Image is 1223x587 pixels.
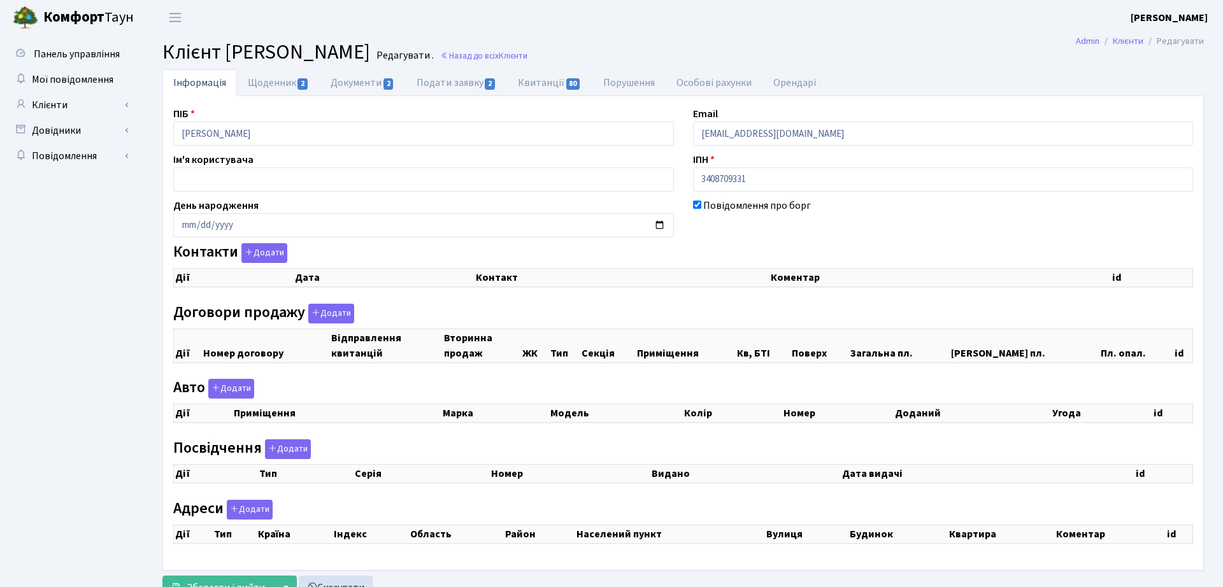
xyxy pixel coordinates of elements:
[208,379,254,399] button: Авто
[6,67,134,92] a: Мої повідомлення
[173,500,273,520] label: Адреси
[736,329,791,362] th: Кв, БТІ
[173,106,195,122] label: ПІБ
[441,404,549,423] th: Марка
[173,198,259,213] label: День народження
[1173,329,1192,362] th: id
[174,525,213,543] th: Дії
[32,73,113,87] span: Мої повідомлення
[174,269,294,287] th: Дії
[406,69,507,96] a: Подати заявку
[762,69,827,96] a: Орендарі
[1131,11,1208,25] b: [PERSON_NAME]
[769,269,1111,287] th: Коментар
[262,437,311,459] a: Додати
[383,78,394,90] span: 2
[43,7,134,29] span: Таун
[521,329,548,362] th: ЖК
[409,525,504,543] th: Область
[1057,28,1223,55] nav: breadcrumb
[374,50,434,62] small: Редагувати .
[34,47,120,61] span: Панель управління
[173,152,254,167] label: Ім'я користувача
[224,497,273,520] a: Додати
[6,118,134,143] a: Довідники
[305,301,354,323] a: Додати
[592,69,666,96] a: Порушення
[683,404,782,423] th: Колір
[790,329,848,362] th: Поверх
[174,329,202,362] th: Дії
[205,377,254,399] a: Додати
[703,198,811,213] label: Повідомлення про борг
[485,78,495,90] span: 2
[848,525,947,543] th: Будинок
[1113,34,1143,48] a: Клієнти
[849,329,950,362] th: Загальна пл.
[320,69,405,96] a: Документи
[950,329,1099,362] th: [PERSON_NAME] пл.
[440,50,527,62] a: Назад до всіхКлієнти
[6,41,134,67] a: Панель управління
[693,152,715,167] label: ІПН
[1076,34,1099,48] a: Admin
[174,404,232,423] th: Дії
[257,525,333,543] th: Країна
[1099,329,1173,362] th: Пл. опал.
[549,329,581,362] th: Тип
[213,525,257,543] th: Тип
[173,439,311,459] label: Посвідчення
[297,78,308,90] span: 2
[1152,404,1192,423] th: id
[308,304,354,323] button: Договори продажу
[1166,525,1192,543] th: id
[237,69,320,96] a: Щоденник
[330,329,443,362] th: Відправлення квитанцій
[575,525,765,543] th: Населений пункт
[159,7,191,28] button: Переключити навігацію
[354,464,490,483] th: Серія
[1111,269,1193,287] th: id
[162,69,237,96] a: Інформація
[6,143,134,169] a: Повідомлення
[232,404,441,423] th: Приміщення
[1143,34,1204,48] li: Редагувати
[636,329,735,362] th: Приміщення
[43,7,104,27] b: Комфорт
[549,404,683,423] th: Модель
[650,464,841,483] th: Видано
[443,329,522,362] th: Вторинна продаж
[258,464,353,483] th: Тип
[173,304,354,323] label: Договори продажу
[693,106,718,122] label: Email
[475,269,769,287] th: Контакт
[162,38,370,67] span: Клієнт [PERSON_NAME]
[174,464,259,483] th: Дії
[1134,464,1192,483] th: id
[504,525,575,543] th: Район
[333,525,410,543] th: Індекс
[499,50,527,62] span: Клієнти
[241,243,287,263] button: Контакти
[490,464,650,483] th: Номер
[202,329,330,362] th: Номер договору
[666,69,762,96] a: Особові рахунки
[782,404,894,423] th: Номер
[765,525,849,543] th: Вулиця
[580,329,636,362] th: Секція
[173,379,254,399] label: Авто
[238,241,287,264] a: Додати
[1051,404,1152,423] th: Угода
[1131,10,1208,25] a: [PERSON_NAME]
[507,69,592,96] a: Квитанції
[948,525,1055,543] th: Квартира
[566,78,580,90] span: 80
[894,404,1051,423] th: Доданий
[1055,525,1166,543] th: Коментар
[227,500,273,520] button: Адреси
[13,5,38,31] img: logo.png
[294,269,475,287] th: Дата
[265,439,311,459] button: Посвідчення
[841,464,1135,483] th: Дата видачі
[173,243,287,263] label: Контакти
